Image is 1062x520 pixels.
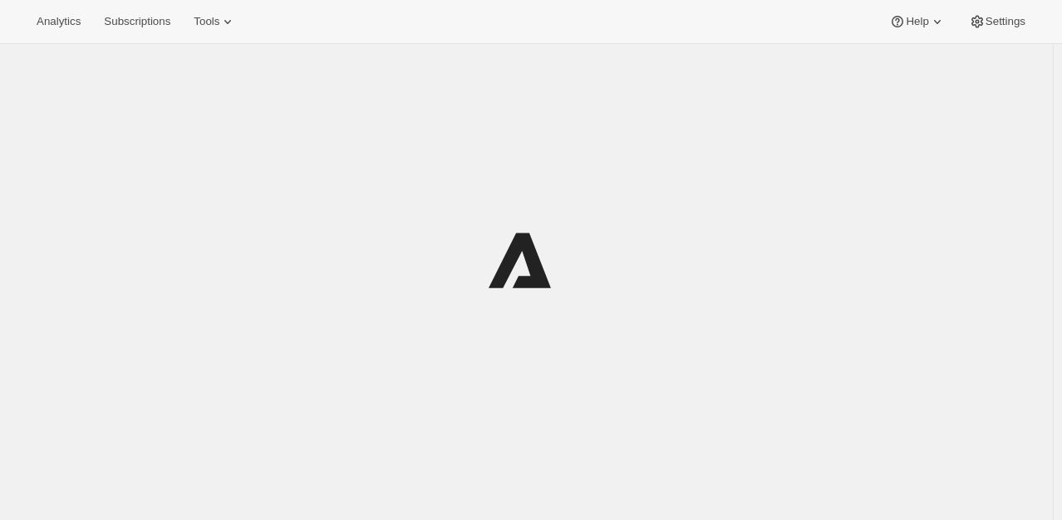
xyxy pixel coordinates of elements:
button: Analytics [27,10,91,33]
span: Subscriptions [104,15,170,28]
span: Analytics [37,15,81,28]
button: Subscriptions [94,10,180,33]
span: Tools [194,15,219,28]
button: Help [879,10,955,33]
button: Tools [184,10,246,33]
span: Settings [986,15,1025,28]
button: Settings [959,10,1035,33]
span: Help [906,15,928,28]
